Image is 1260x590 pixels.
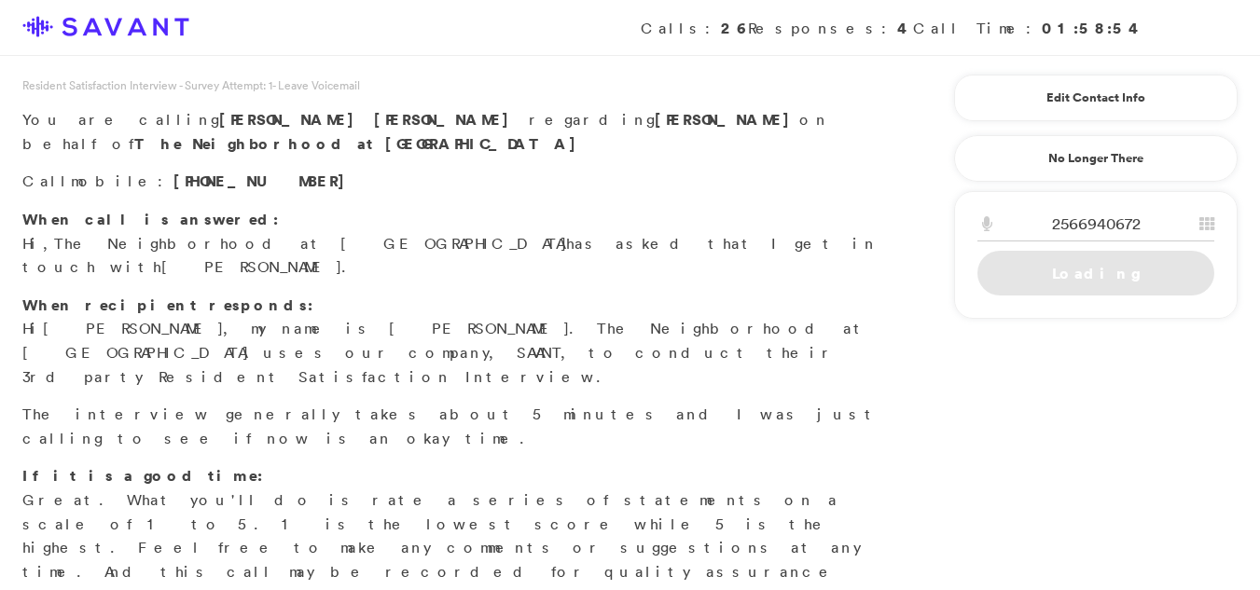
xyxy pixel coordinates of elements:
[22,77,360,93] span: Resident Satisfaction Interview - Survey Attempt: 1 - Leave Voicemail
[43,319,223,337] span: [PERSON_NAME]
[977,83,1214,113] a: Edit Contact Info
[22,170,883,194] p: Call :
[54,234,566,253] span: The Neighborhood at [GEOGRAPHIC_DATA]
[22,403,883,450] p: The interview generally takes about 5 minutes and I was just calling to see if now is an okay time.
[22,295,313,315] strong: When recipient responds:
[1042,18,1144,38] strong: 01:58:54
[22,465,263,486] strong: If it is a good time:
[721,18,748,38] strong: 26
[219,109,364,130] span: [PERSON_NAME]
[161,257,341,276] span: [PERSON_NAME]
[22,209,279,229] strong: When call is answered:
[954,135,1238,182] a: No Longer There
[655,109,799,130] strong: [PERSON_NAME]
[134,133,586,154] strong: The Neighborhood at [GEOGRAPHIC_DATA]
[22,208,883,280] p: Hi, has asked that I get in touch with .
[374,109,519,130] span: [PERSON_NAME]
[173,171,354,191] span: [PHONE_NUMBER]
[22,294,883,389] p: Hi , my name is [PERSON_NAME]. The Neighborhood at [GEOGRAPHIC_DATA] uses our company, SAVANT, to...
[977,251,1214,295] a: Loading
[22,108,883,156] p: You are calling regarding on behalf of
[71,172,158,190] span: mobile
[897,18,913,38] strong: 4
